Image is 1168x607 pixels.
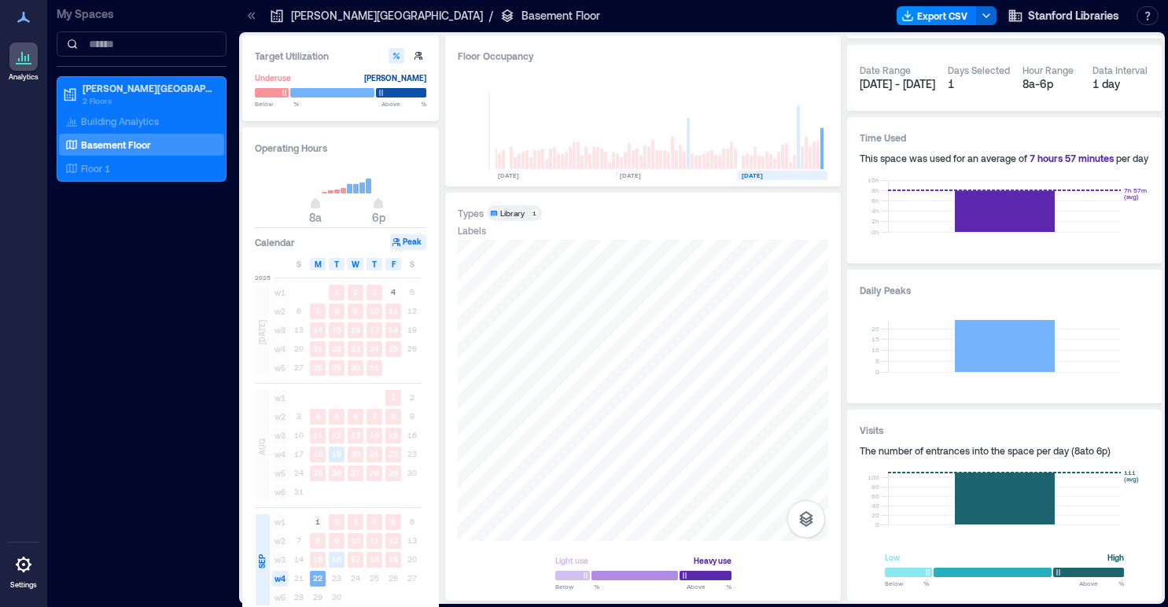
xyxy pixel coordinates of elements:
text: [DATE] [620,171,641,179]
span: w1 [272,285,288,300]
text: 2 [334,517,339,526]
text: 3 [353,517,358,526]
div: 8a - 6p [1022,76,1080,92]
text: 22 [332,344,341,353]
span: 2025 [255,273,271,282]
text: 21 [313,344,322,353]
div: 1 [529,208,539,218]
text: 29 [332,362,341,372]
span: w1 [272,390,288,406]
text: 7 [372,411,377,421]
tspan: 20 [871,325,879,333]
text: 8 [391,411,396,421]
span: w5 [272,465,288,481]
text: 18 [313,449,322,458]
div: [PERSON_NAME] [364,70,426,86]
text: 11 [313,430,322,440]
h3: Time Used [860,130,1149,145]
text: 26 [332,468,341,477]
text: 23 [351,344,360,353]
text: 27 [351,468,360,477]
text: 11 [389,306,398,315]
text: 13 [351,430,360,440]
button: Stanford Libraries [1003,3,1124,28]
text: 25 [313,468,322,477]
span: S [297,258,301,270]
text: 29 [389,468,398,477]
tspan: 5 [875,357,879,365]
span: w3 [272,322,288,338]
text: 5 [391,517,396,526]
div: 1 day [1092,76,1150,92]
span: S [410,258,415,270]
text: 15 [313,554,322,564]
tspan: 2h [871,217,879,225]
text: 24 [370,344,379,353]
text: 30 [351,362,360,372]
text: 19 [332,449,341,458]
text: 28 [313,362,322,372]
text: 16 [351,325,360,334]
text: 7 [315,306,320,315]
div: Underuse [255,70,291,86]
text: 9 [334,535,339,545]
span: w6 [272,484,288,500]
p: Floor 1 [81,162,110,175]
tspan: 0 [875,368,879,376]
a: Settings [5,546,42,594]
div: This space was used for an average of per day [860,152,1149,164]
span: w3 [272,428,288,443]
div: Data Interval [1092,64,1148,76]
span: w2 [272,409,288,425]
p: / [489,8,493,24]
span: W [352,258,359,270]
span: Above % [1079,579,1124,588]
div: Days Selected [948,64,1010,76]
span: 8a [309,211,322,224]
text: 11 [370,535,379,545]
h3: Visits [860,422,1149,438]
tspan: 100 [868,473,879,481]
text: 3 [372,287,377,296]
div: Hour Range [1022,64,1074,76]
span: AUG [256,439,268,455]
span: T [372,258,377,270]
p: Settings [10,580,37,590]
text: 15 [389,430,398,440]
text: 17 [370,325,379,334]
text: 8 [315,535,320,545]
span: w2 [272,303,288,319]
div: Low [885,550,900,565]
p: Analytics [9,72,39,82]
tspan: 15 [871,335,879,343]
span: Above % [381,99,426,109]
h3: Daily Peaks [860,282,1149,298]
text: 9 [353,306,358,315]
text: 19 [389,554,398,564]
span: SEP [256,554,268,568]
span: Below % [885,579,929,588]
span: w4 [272,447,288,462]
p: Basement Floor [521,8,600,24]
span: 6p [372,211,385,224]
a: Analytics [4,38,43,86]
text: 5 [334,411,339,421]
span: Above % [687,582,731,591]
text: 31 [370,362,379,372]
div: Date Range [860,64,911,76]
text: 12 [332,430,341,440]
tspan: 20 [871,511,879,519]
span: Below % [555,582,599,591]
span: w1 [272,514,288,530]
text: 22 [389,449,398,458]
text: 18 [370,554,379,564]
text: 10 [370,306,379,315]
span: F [392,258,396,270]
div: 1 [948,76,1010,92]
span: w5 [272,590,288,605]
button: Export CSV [897,6,977,25]
tspan: 10 [871,346,879,354]
span: T [334,258,339,270]
div: Heavy use [694,553,731,568]
p: [PERSON_NAME][GEOGRAPHIC_DATA] [83,82,215,94]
